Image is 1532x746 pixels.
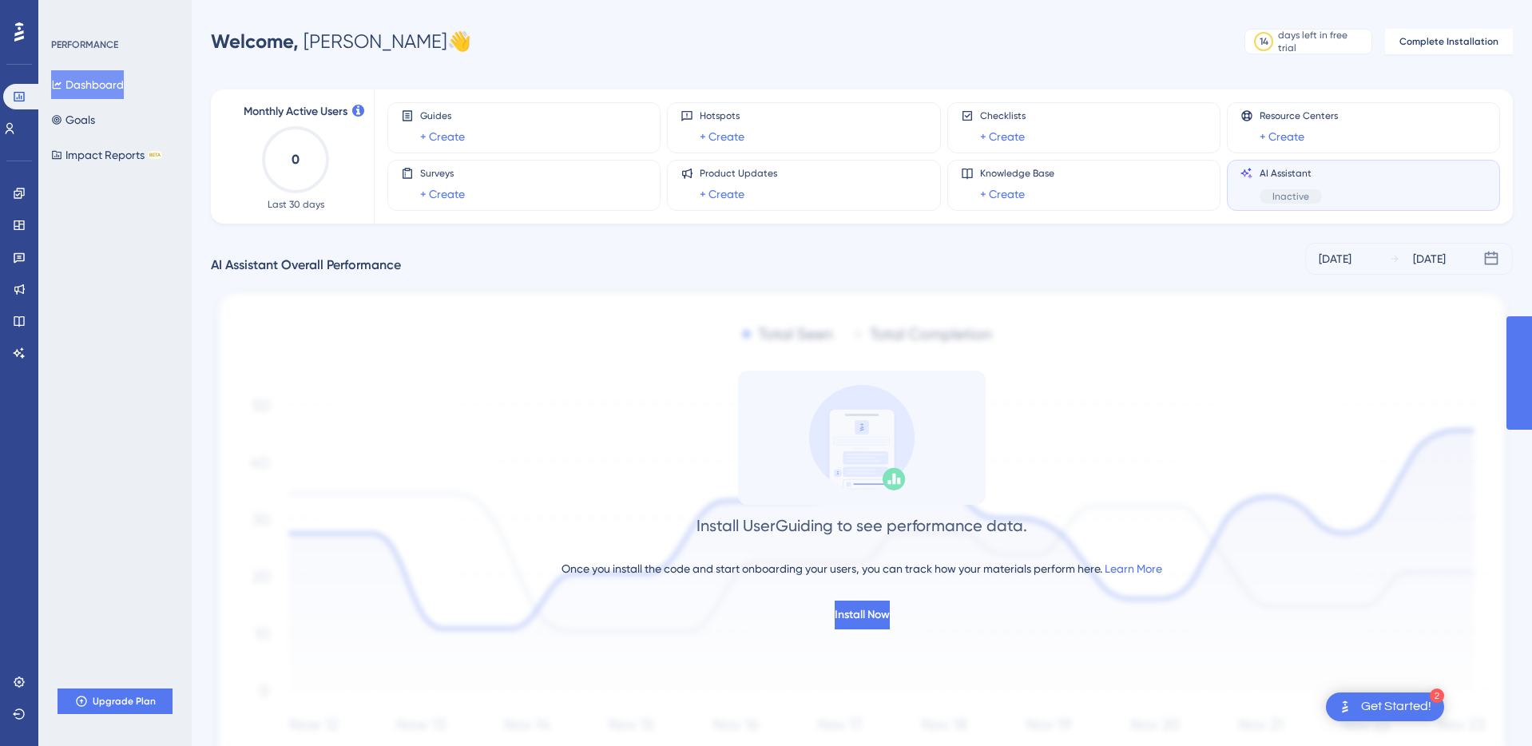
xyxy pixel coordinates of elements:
[51,105,95,134] button: Goals
[244,102,347,121] span: Monthly Active Users
[1260,109,1338,122] span: Resource Centers
[1272,190,1309,203] span: Inactive
[700,185,744,204] a: + Create
[420,185,465,204] a: + Create
[1260,127,1304,146] a: + Create
[1430,688,1444,703] div: 2
[1465,683,1513,731] iframe: UserGuiding AI Assistant Launcher
[1413,249,1446,268] div: [DATE]
[93,695,156,708] span: Upgrade Plan
[700,109,744,122] span: Hotspots
[211,29,471,54] div: [PERSON_NAME] 👋
[700,127,744,146] a: + Create
[562,559,1162,578] div: Once you install the code and start onboarding your users, you can track how your materials perfo...
[1260,35,1268,48] div: 14
[1361,698,1431,716] div: Get Started!
[1260,167,1322,180] span: AI Assistant
[58,688,173,714] button: Upgrade Plan
[1105,562,1162,575] a: Learn More
[1385,29,1513,54] button: Complete Installation
[148,151,162,159] div: BETA
[835,601,890,629] button: Install Now
[292,152,300,167] text: 0
[211,256,401,275] span: AI Assistant Overall Performance
[420,167,465,180] span: Surveys
[268,198,324,211] span: Last 30 days
[51,38,118,51] div: PERFORMANCE
[980,167,1054,180] span: Knowledge Base
[1399,35,1498,48] span: Complete Installation
[420,109,465,122] span: Guides
[700,167,777,180] span: Product Updates
[211,30,299,53] span: Welcome,
[420,127,465,146] a: + Create
[980,109,1026,122] span: Checklists
[51,70,124,99] button: Dashboard
[835,605,890,625] span: Install Now
[1278,29,1367,54] div: days left in free trial
[51,141,162,169] button: Impact ReportsBETA
[980,185,1025,204] a: + Create
[1326,692,1444,721] div: Open Get Started! checklist, remaining modules: 2
[1319,249,1351,268] div: [DATE]
[1336,697,1355,716] img: launcher-image-alternative-text
[697,514,1027,537] div: Install UserGuiding to see performance data.
[980,127,1025,146] a: + Create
